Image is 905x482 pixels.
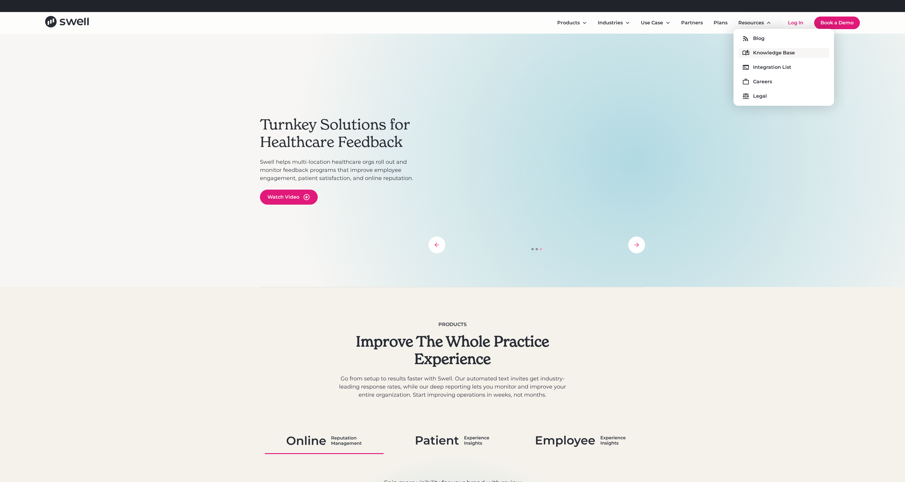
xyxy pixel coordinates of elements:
nav: Resources [734,29,834,106]
div: Blog [753,35,764,42]
a: Book a Demo [814,17,860,29]
a: open lightbox [260,190,318,205]
div: Show slide 1 of 3 [531,248,534,250]
div: Legal [753,93,767,100]
div: Careers [753,78,772,85]
div: Products [337,321,568,328]
div: Use Case [636,17,675,29]
div: Products [557,19,580,26]
a: home [45,16,89,29]
a: Partners [676,17,708,29]
div: carousel [428,67,645,253]
div: Knowledge Base [753,49,795,56]
div: previous slide [428,236,445,253]
a: Integration List [738,63,829,72]
div: Industries [593,17,635,29]
a: Blog [738,34,829,43]
div: Industries [598,19,623,26]
a: Plans [709,17,732,29]
div: Show slide 2 of 3 [536,248,538,250]
div: Integration List [753,64,791,71]
div: Resources [738,19,764,26]
div: Show slide 3 of 3 [540,248,542,250]
h2: Turnkey Solutions for Healthcare Feedback [260,116,422,151]
a: Legal [738,91,829,101]
iframe: Chat Widget [799,417,905,482]
div: Use Case [641,19,663,26]
p: Swell helps multi-location healthcare orgs roll out and monitor feedback programs that improve em... [260,158,422,182]
div: Products [552,17,592,29]
div: next slide [628,236,645,253]
div: Watch Video [267,194,299,201]
a: Knowledge Base [738,48,829,58]
p: Go from setup to results faster with Swell. Our automated text invites get industry-leading respo... [337,375,568,399]
a: Careers [738,77,829,87]
h2: Improve The Whole Practice Experience [337,333,568,368]
a: Log In [782,17,809,29]
div: Resources [734,17,776,29]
